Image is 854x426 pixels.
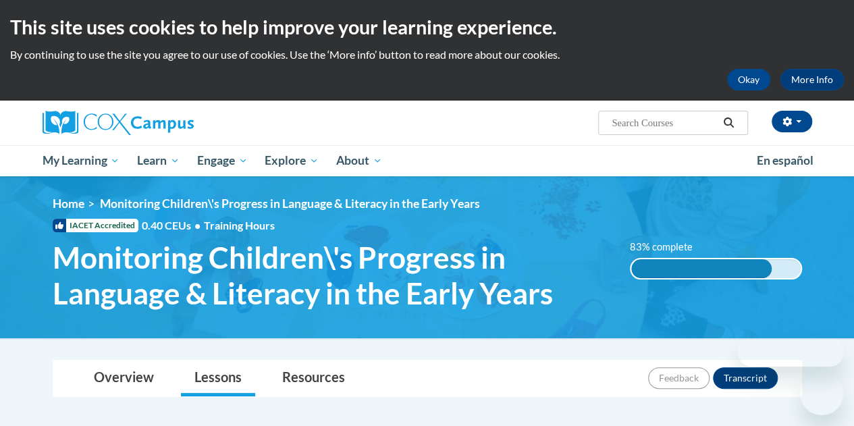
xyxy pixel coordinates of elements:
[42,153,119,169] span: My Learning
[53,219,138,232] span: IACET Accredited
[142,218,204,233] span: 0.40 CEUs
[204,219,275,232] span: Training Hours
[80,361,167,396] a: Overview
[738,337,843,367] iframe: Message from company
[269,361,358,396] a: Resources
[32,145,822,176] div: Main menu
[10,47,844,62] p: By continuing to use the site you agree to our use of cookies. Use the ‘More info’ button to read...
[772,111,812,132] button: Account Settings
[713,367,778,389] button: Transcript
[43,111,194,135] img: Cox Campus
[43,111,286,135] a: Cox Campus
[265,153,319,169] span: Explore
[630,240,708,255] label: 83% complete
[53,240,610,311] span: Monitoring Children\'s Progress in Language & Literacy in the Early Years
[718,115,739,131] button: Search
[197,153,248,169] span: Engage
[748,147,822,175] a: En español
[780,69,844,90] a: More Info
[137,153,180,169] span: Learn
[648,367,710,389] button: Feedback
[327,145,391,176] a: About
[10,14,844,41] h2: This site uses cookies to help improve your learning experience.
[181,361,255,396] a: Lessons
[100,196,480,211] span: Monitoring Children\'s Progress in Language & Literacy in the Early Years
[610,115,718,131] input: Search Courses
[34,145,129,176] a: My Learning
[256,145,327,176] a: Explore
[800,372,843,415] iframe: Button to launch messaging window
[757,153,813,167] span: En español
[128,145,188,176] a: Learn
[53,196,84,211] a: Home
[188,145,257,176] a: Engage
[631,259,772,278] div: 83% complete
[194,219,201,232] span: •
[336,153,382,169] span: About
[727,69,770,90] button: Okay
